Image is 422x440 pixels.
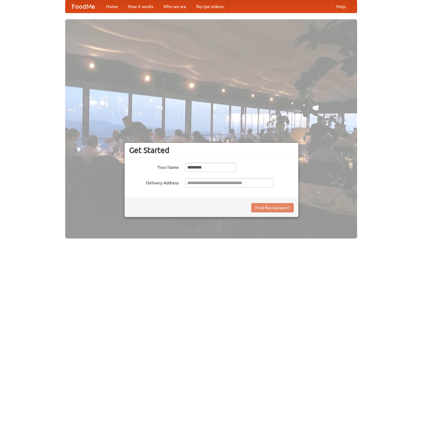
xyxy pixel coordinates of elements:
[251,203,294,212] button: Find Restaurants!
[158,0,191,13] a: Who we are
[123,0,158,13] a: How it works
[101,0,123,13] a: Home
[331,0,351,13] a: Help
[66,0,101,13] a: FoodMe
[129,178,179,186] label: Delivery Address
[129,146,294,155] h3: Get Started
[129,163,179,170] label: Your Name
[191,0,229,13] a: Recipe videos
